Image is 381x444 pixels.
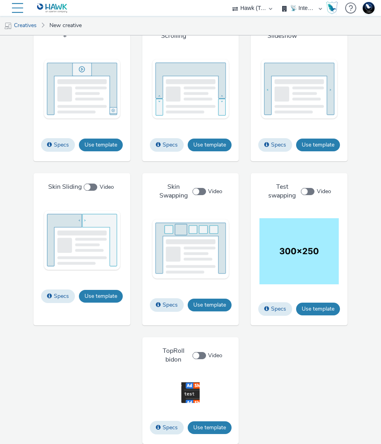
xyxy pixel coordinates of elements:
[41,138,75,152] button: Specs
[155,183,192,200] h4: Skin Swapping
[79,139,123,151] button: Use template
[42,209,122,272] img: thumbnail of rich media template
[42,58,122,120] img: thumbnail of rich media template
[188,299,232,311] button: Use template
[208,352,222,360] span: Video
[4,22,12,30] img: mobile
[150,421,184,434] button: Specs
[208,188,222,196] span: Video
[363,2,375,14] img: Support Hawk
[317,188,331,196] span: Video
[296,139,340,151] button: Use template
[45,16,86,35] a: New creative
[188,421,232,434] button: Use template
[326,2,338,14] img: Hawk Academy
[155,347,192,364] h4: TopRoll bidon
[41,289,75,303] button: Specs
[151,218,230,280] img: thumbnail of rich media template
[181,382,200,403] img: thumbnail of rich media template
[259,218,339,285] img: thumbnail of rich media template
[188,139,232,151] button: Use template
[258,302,292,316] button: Specs
[326,2,341,14] a: Hawk Academy
[263,183,301,200] h4: Test swapping
[259,58,339,120] img: thumbnail of rich media template
[151,58,230,120] img: thumbnail of rich media template
[296,303,340,315] button: Use template
[37,3,68,13] img: undefined Logo
[258,138,292,152] button: Specs
[100,183,114,191] span: Video
[79,290,123,303] button: Use template
[150,298,184,312] button: Specs
[150,138,184,152] button: Specs
[48,183,82,192] h4: Skin Sliding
